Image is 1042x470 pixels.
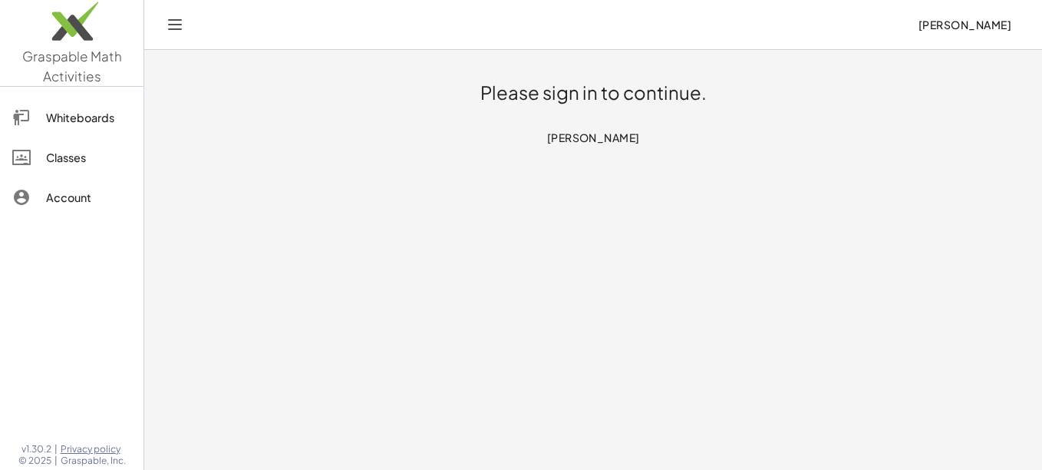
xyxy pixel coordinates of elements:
[46,108,131,127] div: Whiteboards
[46,148,131,167] div: Classes
[18,455,51,467] span: © 2025
[6,99,137,136] a: Whiteboards
[61,443,126,455] a: Privacy policy
[46,188,131,207] div: Account
[534,124,652,151] button: [PERSON_NAME]
[480,81,707,105] h1: Please sign in to continue.
[21,443,51,455] span: v1.30.2
[6,139,137,176] a: Classes
[61,455,126,467] span: Graspable, Inc.
[6,179,137,216] a: Account
[163,12,187,37] button: Toggle navigation
[54,443,58,455] span: |
[546,131,640,144] span: [PERSON_NAME]
[905,11,1024,38] button: [PERSON_NAME]
[918,18,1011,31] span: [PERSON_NAME]
[54,455,58,467] span: |
[22,48,122,84] span: Graspable Math Activities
